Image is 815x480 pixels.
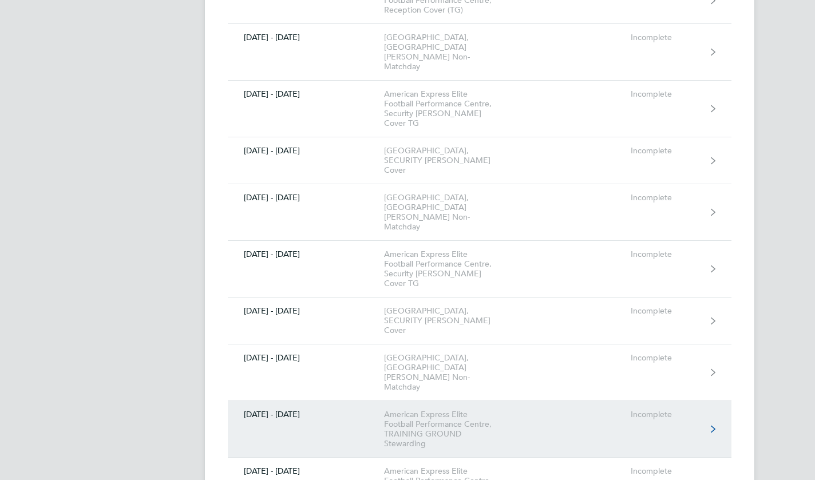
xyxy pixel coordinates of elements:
div: Incomplete [631,146,701,156]
div: Incomplete [631,410,701,419]
div: [GEOGRAPHIC_DATA], [GEOGRAPHIC_DATA] [PERSON_NAME] Non-Matchday [384,193,515,232]
div: Incomplete [631,306,701,316]
div: Incomplete [631,33,701,42]
div: Incomplete [631,193,701,203]
div: [DATE] - [DATE] [228,306,384,316]
div: [GEOGRAPHIC_DATA], SECURITY [PERSON_NAME] Cover [384,146,515,175]
a: [DATE] - [DATE]American Express Elite Football Performance Centre, TRAINING GROUND StewardingInco... [228,401,731,458]
div: [DATE] - [DATE] [228,353,384,363]
a: [DATE] - [DATE][GEOGRAPHIC_DATA], SECURITY [PERSON_NAME] CoverIncomplete [228,297,731,344]
div: American Express Elite Football Performance Centre, TRAINING GROUND Stewarding [384,410,515,449]
div: [DATE] - [DATE] [228,33,384,42]
div: [DATE] - [DATE] [228,146,384,156]
div: Incomplete [631,353,701,363]
a: [DATE] - [DATE][GEOGRAPHIC_DATA], [GEOGRAPHIC_DATA] [PERSON_NAME] Non-MatchdayIncomplete [228,24,731,81]
a: [DATE] - [DATE][GEOGRAPHIC_DATA], [GEOGRAPHIC_DATA] [PERSON_NAME] Non-MatchdayIncomplete [228,184,731,241]
div: [GEOGRAPHIC_DATA], SECURITY [PERSON_NAME] Cover [384,306,515,335]
div: [DATE] - [DATE] [228,466,384,476]
div: [DATE] - [DATE] [228,249,384,259]
div: [DATE] - [DATE] [228,89,384,99]
div: [GEOGRAPHIC_DATA], [GEOGRAPHIC_DATA] [PERSON_NAME] Non-Matchday [384,33,515,72]
a: [DATE] - [DATE]American Express Elite Football Performance Centre, Security [PERSON_NAME] Cover T... [228,241,731,297]
a: [DATE] - [DATE]American Express Elite Football Performance Centre, Security [PERSON_NAME] Cover T... [228,81,731,137]
div: [DATE] - [DATE] [228,410,384,419]
div: Incomplete [631,466,701,476]
div: Incomplete [631,249,701,259]
a: [DATE] - [DATE][GEOGRAPHIC_DATA], SECURITY [PERSON_NAME] CoverIncomplete [228,137,731,184]
div: American Express Elite Football Performance Centre, Security [PERSON_NAME] Cover TG [384,249,515,288]
div: [GEOGRAPHIC_DATA], [GEOGRAPHIC_DATA] [PERSON_NAME] Non-Matchday [384,353,515,392]
div: American Express Elite Football Performance Centre, Security [PERSON_NAME] Cover TG [384,89,515,128]
a: [DATE] - [DATE][GEOGRAPHIC_DATA], [GEOGRAPHIC_DATA] [PERSON_NAME] Non-MatchdayIncomplete [228,344,731,401]
div: Incomplete [631,89,701,99]
div: [DATE] - [DATE] [228,193,384,203]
